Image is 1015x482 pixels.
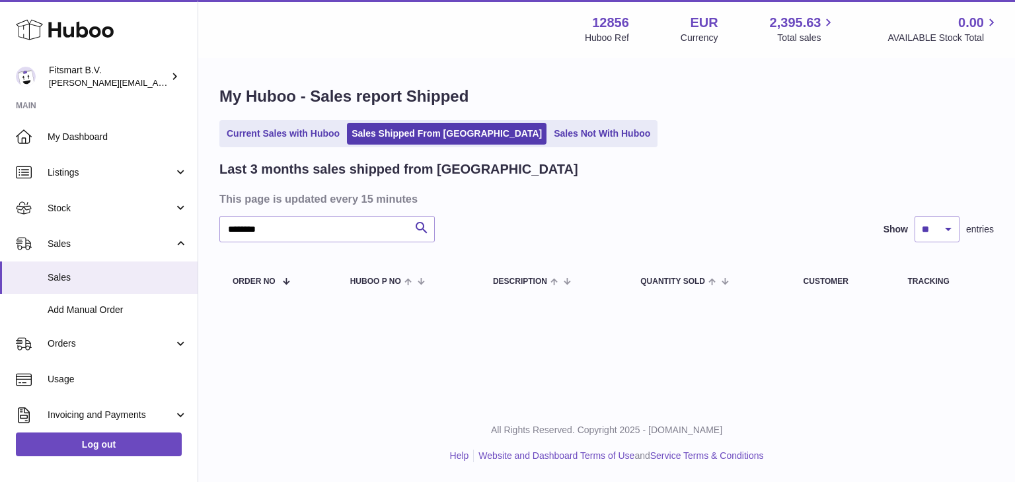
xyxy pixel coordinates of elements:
span: AVAILABLE Stock Total [887,32,999,44]
span: Invoicing and Payments [48,409,174,421]
a: Help [450,450,469,461]
a: Current Sales with Huboo [222,123,344,145]
span: Quantity Sold [640,277,705,286]
h2: Last 3 months sales shipped from [GEOGRAPHIC_DATA] [219,160,578,178]
span: Huboo P no [350,277,401,286]
span: [PERSON_NAME][EMAIL_ADDRESS][DOMAIN_NAME] [49,77,265,88]
span: Usage [48,373,188,386]
img: jonathan@leaderoo.com [16,67,36,86]
span: Orders [48,337,174,350]
a: Sales Not With Huboo [549,123,655,145]
span: Total sales [777,32,836,44]
strong: EUR [690,14,718,32]
div: Tracking [907,277,981,286]
span: Stock [48,202,174,215]
span: Order No [233,277,276,286]
p: All Rights Reserved. Copyright 2025 - [DOMAIN_NAME] [209,424,1004,436]
span: 0.00 [958,14,984,32]
div: Fitsmart B.V. [49,64,168,89]
div: Huboo Ref [585,32,629,44]
strong: 12856 [592,14,629,32]
span: entries [966,223,994,236]
span: Sales [48,238,174,250]
a: Log out [16,432,182,456]
span: Sales [48,271,188,284]
span: 2,395.63 [770,14,821,32]
label: Show [883,223,908,236]
a: 0.00 AVAILABLE Stock Total [887,14,999,44]
a: Service Terms & Conditions [650,450,764,461]
li: and [474,450,763,462]
div: Currency [681,32,718,44]
h3: This page is updated every 15 minutes [219,191,991,206]
h1: My Huboo - Sales report Shipped [219,86,994,107]
a: Website and Dashboard Terms of Use [478,450,634,461]
span: Description [493,277,547,286]
div: Customer [804,277,882,286]
a: 2,395.63 Total sales [770,14,837,44]
span: My Dashboard [48,131,188,143]
a: Sales Shipped From [GEOGRAPHIC_DATA] [347,123,546,145]
span: Listings [48,166,174,179]
span: Add Manual Order [48,304,188,316]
